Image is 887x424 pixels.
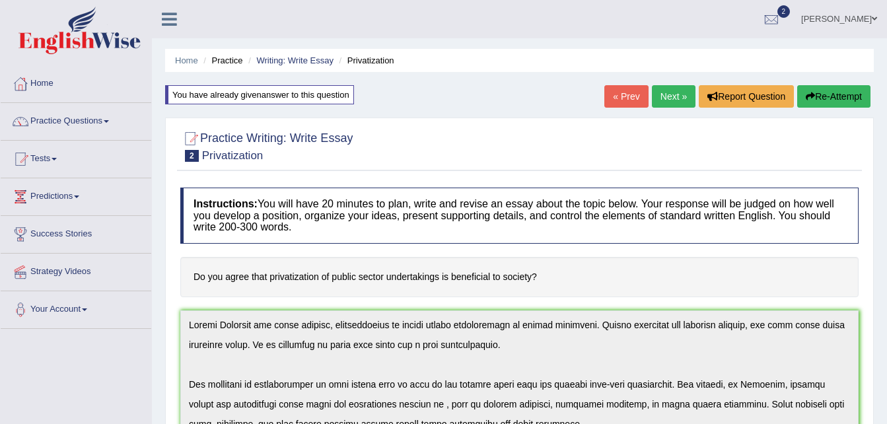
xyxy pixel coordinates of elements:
li: Practice [200,54,242,67]
span: 2 [185,150,199,162]
a: Strategy Videos [1,254,151,287]
b: Instructions: [194,198,258,209]
a: Tests [1,141,151,174]
a: Writing: Write Essay [256,55,334,65]
a: Home [175,55,198,65]
h4: You will have 20 minutes to plan, write and revise an essay about the topic below. Your response ... [180,188,859,244]
a: Predictions [1,178,151,211]
div: You have already given answer to this question [165,85,354,104]
li: Privatization [336,54,394,67]
a: Practice Questions [1,103,151,136]
a: « Prev [604,85,648,108]
a: Home [1,65,151,98]
span: 2 [777,5,791,18]
h2: Practice Writing: Write Essay [180,129,353,162]
a: Next » [652,85,695,108]
button: Report Question [699,85,794,108]
a: Your Account [1,291,151,324]
a: Success Stories [1,216,151,249]
small: Privatization [202,149,264,162]
button: Re-Attempt [797,85,870,108]
h4: Do you agree that privatization of public sector undertakings is beneficial to society? [180,257,859,297]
